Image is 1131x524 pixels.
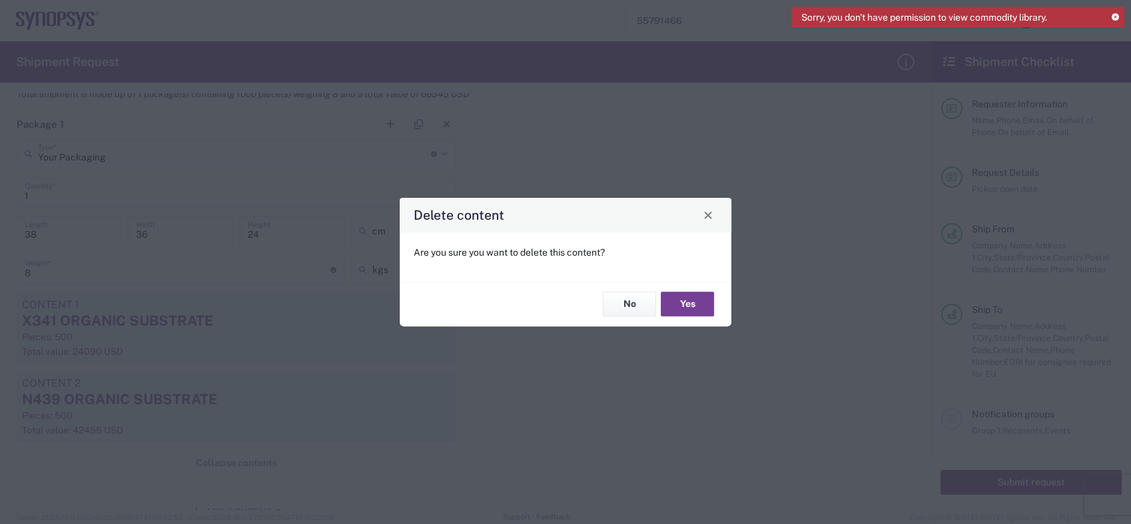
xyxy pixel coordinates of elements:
[801,11,1047,23] span: Sorry, you don't have permission to view commodity library.
[603,292,656,317] button: No
[661,292,714,317] button: Yes
[414,205,504,224] h4: Delete content
[414,246,717,258] p: Are you sure you want to delete this content?
[699,206,717,224] button: Close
